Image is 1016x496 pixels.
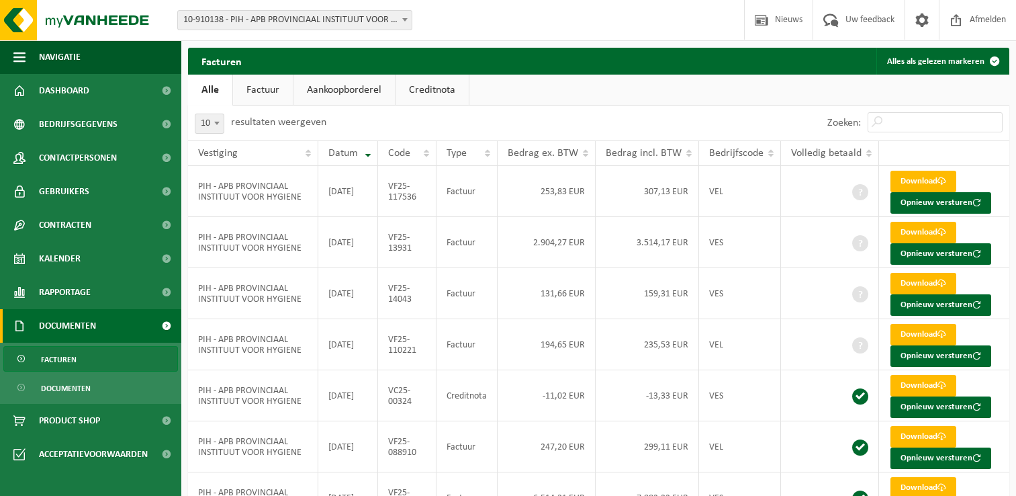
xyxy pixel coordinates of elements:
span: Bedrag ex. BTW [508,148,578,159]
a: Facturen [3,346,178,372]
td: VF25-14043 [378,268,436,319]
span: Kalender [39,242,81,276]
td: [DATE] [318,421,378,472]
span: Vestiging [198,148,238,159]
button: Alles als gelezen markeren [876,48,1008,75]
a: Factuur [233,75,293,106]
td: VES [699,217,781,268]
td: 131,66 EUR [498,268,596,319]
a: Download [890,273,956,294]
span: 10 [195,114,224,134]
td: VES [699,268,781,319]
span: Datum [328,148,358,159]
span: Bedrijfscode [709,148,764,159]
td: Factuur [436,166,498,217]
button: Opnieuw versturen [890,243,991,265]
button: Opnieuw versturen [890,345,991,367]
td: VF25-13931 [378,217,436,268]
td: VEL [699,319,781,370]
td: VEL [699,166,781,217]
button: Opnieuw versturen [890,448,991,469]
td: 3.514,17 EUR [596,217,699,268]
span: Volledig betaald [791,148,862,159]
a: Download [890,324,956,345]
button: Opnieuw versturen [890,397,991,418]
span: Contactpersonen [39,141,117,175]
a: Download [890,171,956,192]
span: Bedrag incl. BTW [606,148,682,159]
span: Bedrijfsgegevens [39,108,118,141]
td: VC25-00324 [378,370,436,421]
td: Factuur [436,268,498,319]
span: Rapportage [39,276,91,309]
td: Creditnota [436,370,498,421]
td: [DATE] [318,319,378,370]
td: [DATE] [318,217,378,268]
a: Download [890,426,956,448]
td: PIH - APB PROVINCIAAL INSTITUUT VOOR HYGIENE [188,319,318,370]
td: Factuur [436,421,498,472]
a: Download [890,375,956,397]
span: Acceptatievoorwaarden [39,438,148,471]
td: Factuur [436,217,498,268]
td: VF25-088910 [378,421,436,472]
span: Contracten [39,208,91,242]
a: Aankoopborderel [293,75,395,106]
td: 194,65 EUR [498,319,596,370]
td: PIH - APB PROVINCIAAL INSTITUUT VOOR HYGIENE [188,268,318,319]
span: 10-910138 - PIH - APB PROVINCIAAL INSTITUUT VOOR HYGIENE - ANTWERPEN [177,10,412,30]
span: Code [388,148,410,159]
span: Navigatie [39,40,81,74]
span: Documenten [41,376,91,401]
td: 299,11 EUR [596,421,699,472]
td: PIH - APB PROVINCIAAL INSTITUUT VOOR HYGIENE [188,217,318,268]
td: VF25-110221 [378,319,436,370]
td: 2.904,27 EUR [498,217,596,268]
a: Creditnota [396,75,469,106]
td: [DATE] [318,166,378,217]
label: Zoeken: [827,118,861,128]
td: [DATE] [318,268,378,319]
td: [DATE] [318,370,378,421]
button: Opnieuw versturen [890,192,991,214]
span: Facturen [41,347,77,372]
td: -11,02 EUR [498,370,596,421]
td: PIH - APB PROVINCIAAL INSTITUUT VOOR HYGIENE [188,370,318,421]
td: -13,33 EUR [596,370,699,421]
span: Documenten [39,309,96,343]
td: PIH - APB PROVINCIAAL INSTITUUT VOOR HYGIENE [188,166,318,217]
label: resultaten weergeven [231,117,326,128]
td: VF25-117536 [378,166,436,217]
span: 10 [195,114,224,133]
td: VES [699,370,781,421]
td: 247,20 EUR [498,421,596,472]
a: Documenten [3,375,178,401]
a: Download [890,222,956,243]
td: VEL [699,421,781,472]
td: 159,31 EUR [596,268,699,319]
span: Product Shop [39,404,100,438]
button: Opnieuw versturen [890,294,991,316]
span: Type [447,148,467,159]
a: Alle [188,75,232,106]
td: PIH - APB PROVINCIAAL INSTITUUT VOOR HYGIENE [188,421,318,472]
h2: Facturen [188,48,255,74]
span: Gebruikers [39,175,89,208]
td: Factuur [436,319,498,370]
span: Dashboard [39,74,89,108]
td: 253,83 EUR [498,166,596,217]
span: 10-910138 - PIH - APB PROVINCIAAL INSTITUUT VOOR HYGIENE - ANTWERPEN [178,11,412,30]
td: 307,13 EUR [596,166,699,217]
td: 235,53 EUR [596,319,699,370]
